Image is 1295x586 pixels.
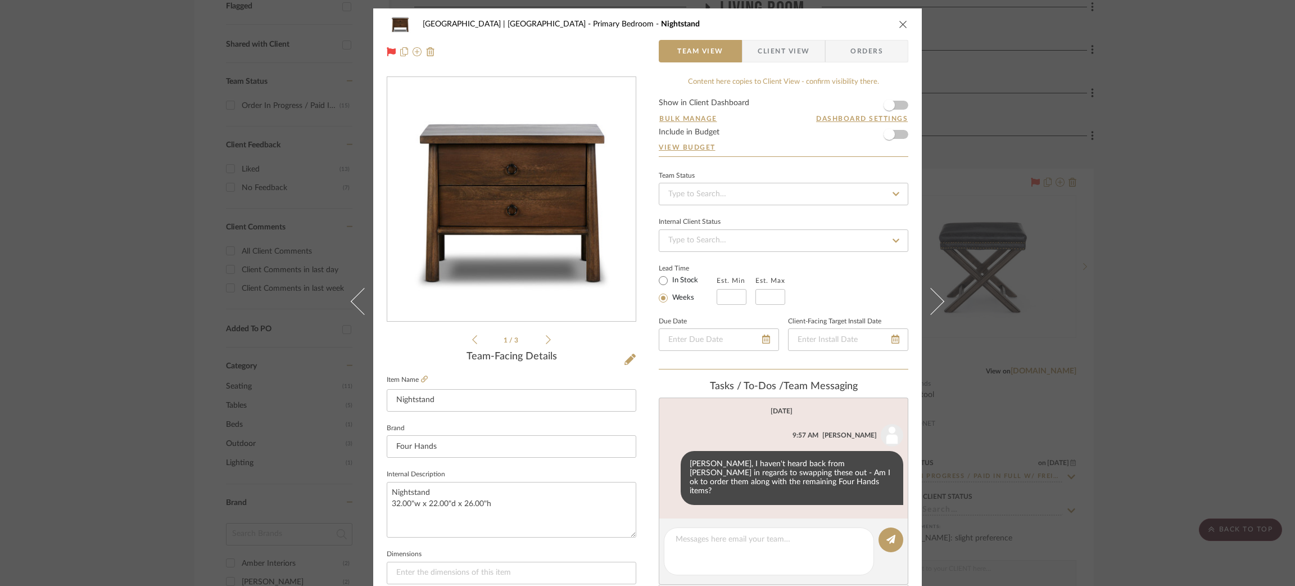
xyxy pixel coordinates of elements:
img: user_avatar.png [881,424,903,447]
input: Enter Item Name [387,389,636,412]
img: Remove from project [426,47,435,56]
label: Dimensions [387,552,422,557]
img: e65933ce-4a93-4328-95c8-934264264702_436x436.jpg [390,78,633,322]
mat-radio-group: Select item type [659,273,717,305]
input: Type to Search… [659,229,908,252]
label: Due Date [659,319,687,324]
label: Brand [387,426,405,431]
div: Internal Client Status [659,219,721,225]
input: Enter Due Date [659,328,779,351]
span: Orders [838,40,895,62]
input: Enter Install Date [788,328,908,351]
label: Est. Min [717,277,745,285]
button: Bulk Manage [659,114,718,124]
div: 9:57 AM [793,430,818,440]
input: Enter Brand [387,435,636,458]
span: [GEOGRAPHIC_DATA] | [GEOGRAPHIC_DATA] [423,20,593,28]
div: [DATE] [771,407,793,415]
label: Item Name [387,375,428,385]
label: In Stock [670,276,698,286]
img: e65933ce-4a93-4328-95c8-934264264702_48x40.jpg [387,13,414,35]
span: Primary Bedroom [593,20,661,28]
span: Client View [758,40,809,62]
label: Lead Time [659,263,717,273]
div: team Messaging [659,381,908,393]
div: Team Status [659,173,695,179]
span: Team View [677,40,723,62]
span: / [509,337,514,344]
label: Est. Max [755,277,785,285]
a: View Budget [659,143,908,152]
span: 1 [504,337,509,344]
div: [PERSON_NAME], I haven't heard back from [PERSON_NAME] in regards to swapping these out - Am I ok... [681,451,903,505]
label: Internal Description [387,472,445,477]
button: Dashboard Settings [816,114,908,124]
div: Content here copies to Client View - confirm visibility there. [659,76,908,88]
button: close [898,19,908,29]
div: Team-Facing Details [387,351,636,363]
div: [PERSON_NAME] [822,430,877,440]
span: Tasks / To-Dos / [710,381,784,391]
span: Nightstand [661,20,700,28]
label: Weeks [670,293,694,303]
input: Enter the dimensions of this item [387,562,636,584]
input: Type to Search… [659,183,908,205]
div: 0 [387,78,636,322]
span: 3 [514,337,520,344]
label: Client-Facing Target Install Date [788,319,881,324]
